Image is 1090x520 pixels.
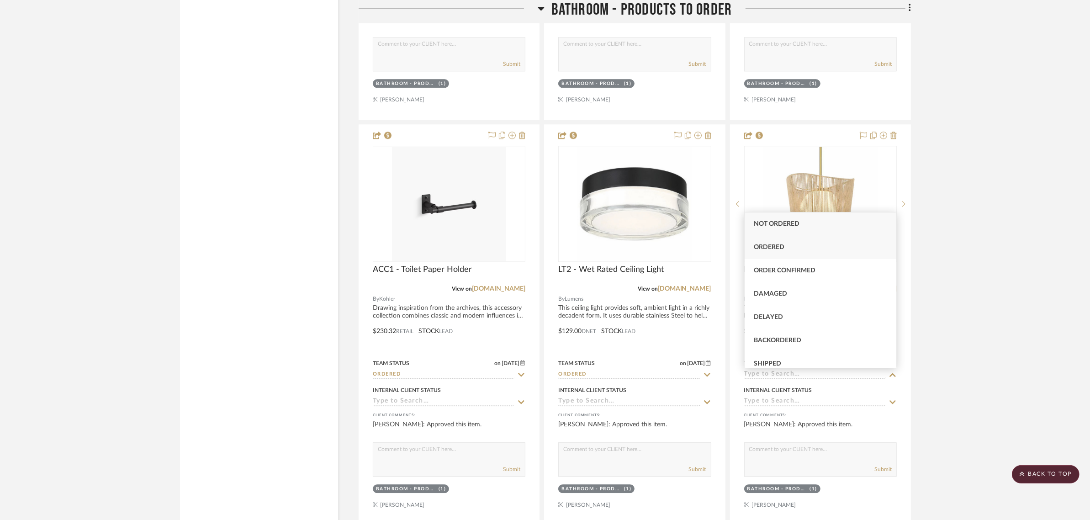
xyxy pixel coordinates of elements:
img: LT2 - Wet Rated Ceiling Light [577,147,692,261]
div: [PERSON_NAME]: Approved this item. [558,420,711,438]
span: ACC1 - Toilet Paper Holder [373,265,472,275]
span: View on [452,286,472,292]
button: Submit [874,465,892,473]
img: ACC1 - Toilet Paper Holder [392,147,506,261]
div: [PERSON_NAME]: Approved this item. [744,420,897,438]
input: Type to Search… [744,398,886,406]
button: Submit [689,465,706,473]
a: [DOMAIN_NAME] [658,286,711,292]
span: Kohler [379,295,395,303]
div: [PERSON_NAME]: Approved this item. [744,15,897,33]
button: Submit [503,60,520,68]
span: By [558,295,565,303]
div: Team Status [373,359,409,367]
input: Type to Search… [558,398,700,406]
div: (1) [439,80,446,87]
div: Internal Client Status [558,386,626,394]
div: Bathroom - Products to order [376,486,436,493]
div: (1) [439,486,446,493]
div: (1) [810,486,817,493]
button: Submit [874,60,892,68]
a: [DOMAIN_NAME] [472,286,525,292]
span: Shipped [754,361,781,367]
input: Type to Search… [744,371,886,379]
span: [DATE] [686,360,706,366]
span: Backordered [754,337,801,344]
span: Ordered [754,244,784,250]
input: Type to Search… [373,398,514,406]
div: Bathroom - Products to order [376,80,436,87]
div: Bathroom - Products to order [747,486,808,493]
button: Submit [689,60,706,68]
button: Submit [503,465,520,473]
div: Bathroom - Products to order [561,486,622,493]
span: on [680,361,686,366]
div: [PERSON_NAME]: Approved this item. [373,15,525,33]
div: [PERSON_NAME]: Approved this item. [373,420,525,438]
div: (1) [624,80,632,87]
input: Type to Search… [558,371,700,379]
span: on [494,361,501,366]
div: Bathroom - Products to order [561,80,622,87]
span: Lumens [565,295,583,303]
span: Order Confirmed [754,267,815,274]
scroll-to-top-button: BACK TO TOP [1012,465,1079,483]
span: Damaged [754,291,787,297]
div: 0 [559,146,710,261]
span: Delayed [754,314,783,320]
div: Internal Client Status [373,386,441,394]
img: LT1 - Rope Pendant [763,147,878,261]
div: Internal Client Status [744,386,812,394]
div: (1) [810,80,817,87]
span: By [373,295,379,303]
div: Bathroom - Products to order [747,80,808,87]
span: View on [638,286,658,292]
div: [PERSON_NAME]: Approved this item. [558,15,711,33]
div: Team Status [558,359,595,367]
span: Not ordered [754,221,799,227]
span: [DATE] [501,360,520,366]
span: LT2 - Wet Rated Ceiling Light [558,265,664,275]
input: Type to Search… [373,371,514,379]
div: (1) [624,486,632,493]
